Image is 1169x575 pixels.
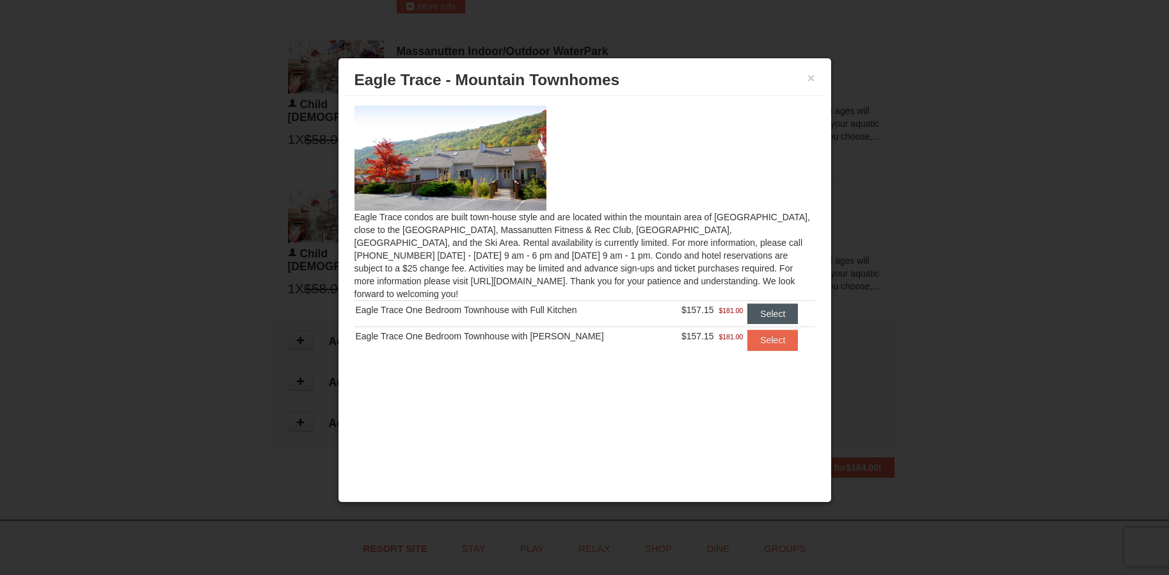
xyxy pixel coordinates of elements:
[354,71,620,88] span: Eagle Trace - Mountain Townhomes
[747,330,798,350] button: Select
[719,304,743,317] span: $181.00
[345,96,825,376] div: Eagle Trace condos are built town-house style and are located within the mountain area of [GEOGRA...
[681,331,714,341] span: $157.15
[747,304,798,324] button: Select
[356,304,664,316] div: Eagle Trace One Bedroom Townhouse with Full Kitchen
[807,72,815,85] button: ×
[356,330,664,343] div: Eagle Trace One Bedroom Townhouse with [PERSON_NAME]
[719,330,743,343] span: $181.00
[681,305,714,315] span: $157.15
[354,106,546,211] img: 19218983-1-9b289e55.jpg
